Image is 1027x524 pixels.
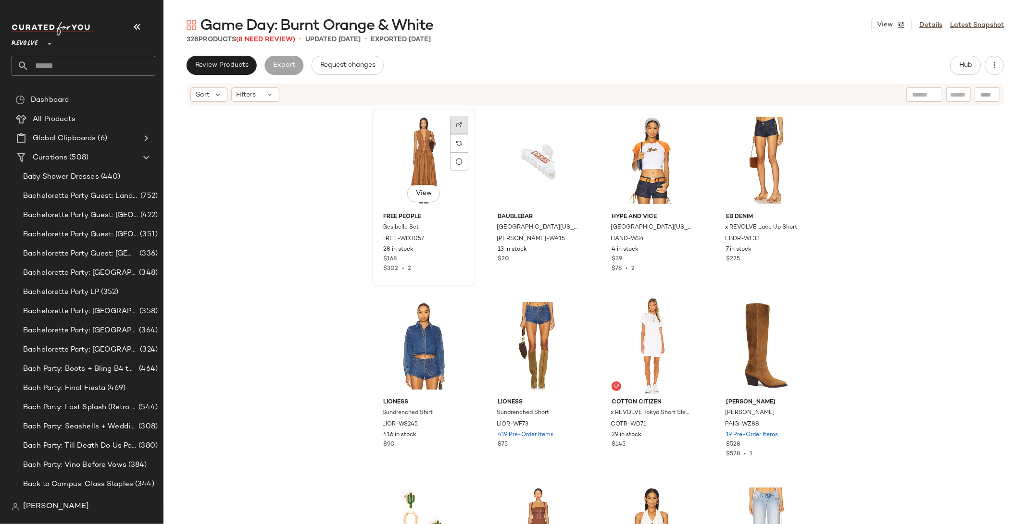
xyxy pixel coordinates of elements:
[383,431,416,439] span: 416 in stock
[96,133,107,144] span: (6)
[612,398,693,407] span: COTTON CITIZEN
[137,325,158,336] span: (364)
[99,287,119,298] span: (352)
[23,364,137,375] span: Bach Party: Boots + Bling B4 the Ring
[376,112,472,209] img: FREE-WD3057_V1.jpg
[383,398,464,407] span: LIONESS
[490,112,587,209] img: BAUR-WA15_V1.jpg
[498,440,508,449] span: $75
[604,297,701,394] img: COTR-WD71_V1.jpg
[383,266,398,272] span: $302
[456,140,462,146] img: svg%3e
[950,20,1004,30] a: Latest Snapshot
[726,213,807,221] span: EB Denim
[383,213,464,221] span: Free People
[871,18,912,32] button: View
[137,364,158,375] span: (464)
[612,431,641,439] span: 29 in stock
[726,431,778,439] span: 19 Pre-Order Items
[398,266,408,272] span: •
[383,440,395,449] span: $90
[611,223,692,232] span: [GEOGRAPHIC_DATA][US_STATE] At Austin Homerun Tee
[137,268,158,279] span: (348)
[23,287,99,298] span: Bachelorette Party LP
[498,255,509,264] span: $20
[23,248,138,259] span: Bachelorette Party Guest: [GEOGRAPHIC_DATA]
[726,255,740,264] span: $225
[498,431,553,439] span: 419 Pre-Order Items
[497,420,528,429] span: LIOR-WF73
[611,409,692,417] span: x REVOLVE Tokyo Short Sleeve Mini Dress
[12,503,19,511] img: svg%3e
[138,248,158,259] span: (336)
[376,297,472,394] img: LIOR-WS245_V1.jpg
[631,266,635,272] span: 2
[138,344,158,355] span: (324)
[371,35,431,45] p: Exported [DATE]
[382,223,419,232] span: Gesibelle Set
[612,245,639,254] span: 4 in stock
[23,460,126,471] span: Bach Party: Vino Before Vows
[305,35,361,45] p: updated [DATE]
[408,266,411,272] span: 2
[236,36,295,43] span: (8 Need Review)
[726,245,751,254] span: 7 in stock
[195,61,249,69] span: Review Products
[497,409,549,417] span: Sundrenched Short
[726,440,740,449] span: $528
[99,171,121,183] span: (440)
[12,22,93,36] img: cfy_white_logo.C9jOOHJF.svg
[15,95,25,105] img: svg%3e
[725,235,760,244] span: EBDR-WF33
[187,20,196,30] img: svg%3e
[383,255,397,264] span: $168
[67,152,88,163] span: (508)
[187,56,257,75] button: Review Products
[105,383,125,394] span: (469)
[200,16,433,36] span: Game Day: Burnt Orange & White
[23,402,137,413] span: Bach Party: Last Splash (Retro [GEOGRAPHIC_DATA])
[33,152,67,163] span: Curations
[138,306,158,317] span: (358)
[33,133,96,144] span: Global Clipboards
[138,229,158,240] span: (351)
[23,306,138,317] span: Bachelorette Party: [GEOGRAPHIC_DATA]
[498,213,579,221] span: BaubleBar
[23,440,137,451] span: Bach Party: Till Death Do Us Party
[456,122,462,128] img: svg%3e
[23,229,138,240] span: Bachelorette Party Guest: [GEOGRAPHIC_DATA]
[187,35,295,45] div: Products
[237,90,256,100] span: Filters
[950,56,981,75] button: Hub
[364,34,367,45] span: •
[490,297,587,394] img: LIOR-WF73_V1.jpg
[23,501,89,512] span: [PERSON_NAME]
[383,245,413,254] span: 28 in stock
[23,191,138,202] span: Bachelorette Party Guest: Landing Page
[740,451,750,457] span: •
[138,191,158,202] span: (752)
[382,420,418,429] span: LIOR-WS245
[498,245,527,254] span: 13 in stock
[137,421,158,432] span: (308)
[614,383,619,389] img: svg%3e
[320,61,376,69] span: Request changes
[23,325,137,336] span: Bachelorette Party: [GEOGRAPHIC_DATA]
[23,171,99,183] span: Baby Shower Dresses
[725,223,797,232] span: x REVOLVE Lace Up Short
[612,213,693,221] span: Hype and Vice
[407,185,440,202] button: View
[726,451,740,457] span: $528
[612,266,622,272] span: $78
[612,440,626,449] span: $145
[622,266,631,272] span: •
[604,112,701,209] img: HAND-WS4_V1.jpg
[718,112,815,209] img: EBDR-WF33_V1.jpg
[12,33,38,50] span: Revolve
[611,235,644,244] span: HAND-WS4
[23,210,138,221] span: Bachelorette Party Guest: [GEOGRAPHIC_DATA]
[312,56,384,75] button: Request changes
[497,235,565,244] span: [PERSON_NAME]-WA15
[725,409,775,417] span: [PERSON_NAME]
[137,402,158,413] span: (544)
